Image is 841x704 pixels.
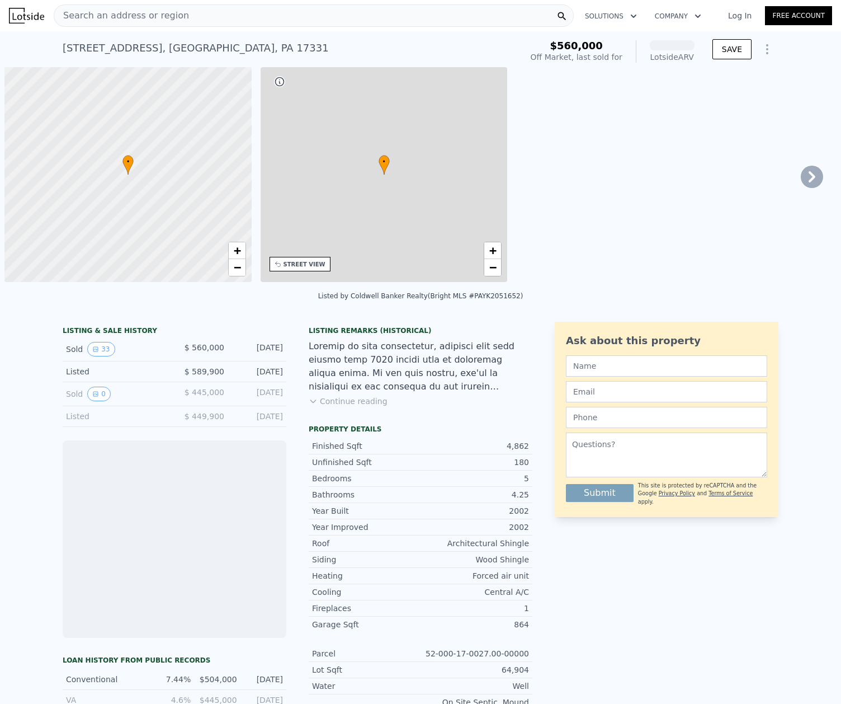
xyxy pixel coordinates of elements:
[312,586,421,598] div: Cooling
[185,367,224,376] span: $ 589,900
[421,457,529,468] div: 180
[421,538,529,549] div: Architectural Shingle
[312,664,421,675] div: Lot Sqft
[646,6,710,26] button: Company
[312,473,421,484] div: Bedrooms
[312,489,421,500] div: Bathrooms
[566,407,767,428] input: Phone
[312,619,421,630] div: Garage Sqft
[421,648,529,659] div: 52-000-17-0027.00-00000
[550,40,603,51] span: $560,000
[9,8,44,24] img: Lotside
[421,586,529,598] div: Central A/C
[54,9,189,22] span: Search an address or region
[185,343,224,352] span: $ 560,000
[244,674,283,685] div: [DATE]
[421,489,529,500] div: 4.25
[309,326,532,335] div: Listing Remarks (Historical)
[229,242,245,259] a: Zoom in
[284,260,325,269] div: STREET VIEW
[312,457,421,468] div: Unfinished Sqft
[484,259,501,276] a: Zoom out
[421,522,529,533] div: 2002
[421,473,529,484] div: 5
[318,292,523,300] div: Listed by Coldwell Banker Realty (Bright MLS #PAYK2051652)
[312,648,421,659] div: Parcel
[66,342,166,356] div: Sold
[312,570,421,581] div: Heating
[233,387,283,401] div: [DATE]
[715,10,765,21] a: Log In
[312,603,421,614] div: Fireplaces
[421,603,529,614] div: 1
[312,440,421,452] div: Finished Sqft
[122,155,134,175] div: •
[765,6,832,25] a: Free Account
[63,656,286,665] div: Loan history from public records
[152,674,191,685] div: 7.44%
[233,243,240,257] span: +
[185,388,224,397] span: $ 445,000
[185,412,224,421] span: $ 449,900
[421,619,529,630] div: 864
[379,155,390,175] div: •
[233,366,283,377] div: [DATE]
[421,554,529,565] div: Wood Shingle
[312,554,421,565] div: Siding
[66,674,145,685] div: Conventional
[233,260,240,274] span: −
[66,387,166,401] div: Sold
[650,51,694,63] div: Lotside ARV
[312,522,421,533] div: Year Improved
[87,387,111,401] button: View historical data
[421,570,529,581] div: Forced air unit
[379,157,390,167] span: •
[233,342,283,356] div: [DATE]
[66,366,166,377] div: Listed
[122,157,134,167] span: •
[638,482,767,506] div: This site is protected by reCAPTCHA and the Google and apply.
[712,39,752,59] button: SAVE
[566,355,767,377] input: Name
[309,396,388,407] button: Continue reading
[489,260,497,274] span: −
[63,326,286,337] div: LISTING & SALE HISTORY
[312,538,421,549] div: Roof
[66,411,166,422] div: Listed
[489,243,497,257] span: +
[63,40,329,56] div: [STREET_ADDRESS] , [GEOGRAPHIC_DATA] , PA 17331
[756,38,778,60] button: Show Options
[229,259,245,276] a: Zoom out
[708,490,753,496] a: Terms of Service
[312,680,421,692] div: Water
[421,440,529,452] div: 4,862
[566,484,634,502] button: Submit
[659,490,695,496] a: Privacy Policy
[312,505,421,517] div: Year Built
[421,680,529,692] div: Well
[566,381,767,402] input: Email
[197,674,237,685] div: $504,000
[566,333,767,349] div: Ask about this property
[576,6,646,26] button: Solutions
[233,411,283,422] div: [DATE]
[309,425,532,434] div: Property details
[421,505,529,517] div: 2002
[309,340,532,393] div: Loremip do sita consectetur, adipisci elit sedd eiusmo temp 7020 incidi utla et doloremag aliqua ...
[421,664,529,675] div: 64,904
[484,242,501,259] a: Zoom in
[87,342,115,356] button: View historical data
[531,51,622,63] div: Off Market, last sold for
